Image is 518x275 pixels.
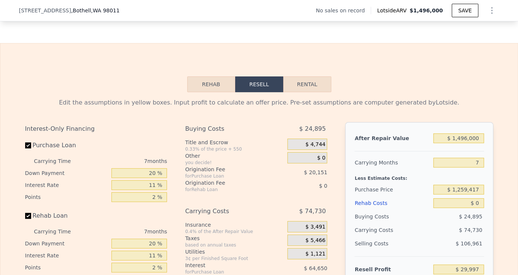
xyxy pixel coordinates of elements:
span: $ 0 [317,155,325,161]
span: $ 74,730 [459,227,482,233]
div: After Repair Value [354,132,430,145]
div: Insurance [185,221,284,229]
div: Buying Costs [185,122,269,136]
input: Purchase Loan [25,142,31,148]
div: for Purchase Loan [185,173,269,179]
div: based on annual taxes [185,242,284,248]
span: $ 74,730 [299,205,326,218]
span: $ 24,895 [299,122,326,136]
div: Points [25,262,109,274]
span: , Bothell [71,7,120,14]
div: 3¢ per Finished Square Foot [185,256,284,262]
span: $ 1,121 [305,251,325,257]
button: Rental [283,76,331,92]
span: $ 5,466 [305,237,325,244]
div: No sales on record [316,7,371,14]
div: Origination Fee [185,166,269,173]
div: Carrying Time [34,155,83,167]
span: , WA 98011 [91,7,120,13]
button: Rehab [187,76,235,92]
span: $ 64,650 [304,265,327,271]
div: Carrying Costs [185,205,269,218]
span: $ 106,961 [455,241,482,247]
div: Purchase Price [354,183,430,196]
button: Show Options [484,3,499,18]
div: Buying Costs [354,210,430,223]
span: $ 0 [319,183,327,189]
div: Taxes [185,235,284,242]
div: Points [25,191,109,203]
div: Rehab Costs [354,196,430,210]
div: Carrying Time [34,226,83,238]
div: for Rehab Loan [185,187,269,193]
div: 7 months [86,226,167,238]
div: Interest [185,262,269,269]
div: 7 months [86,155,167,167]
div: Origination Fee [185,179,269,187]
div: 0.33% of the price + 550 [185,146,284,152]
div: Selling Costs [354,237,430,250]
div: Other [185,152,284,160]
div: Interest-Only Financing [25,122,167,136]
div: Interest Rate [25,179,109,191]
button: SAVE [452,4,478,17]
span: $ 20,151 [304,169,327,175]
label: Purchase Loan [25,139,109,152]
div: Utilities [185,248,284,256]
span: $1,496,000 [410,7,443,13]
div: Less Estimate Costs: [354,169,483,183]
div: Title and Escrow [185,139,284,146]
div: Edit the assumptions in yellow boxes. Input profit to calculate an offer price. Pre-set assumptio... [25,98,493,107]
div: Down Payment [25,238,109,250]
span: $ 3,491 [305,224,325,230]
div: for Purchase Loan [185,269,269,275]
input: Rehab Loan [25,213,31,219]
label: Rehab Loan [25,209,109,223]
div: Carrying Months [354,156,430,169]
div: 0.4% of the After Repair Value [185,229,284,235]
span: [STREET_ADDRESS] [19,7,71,14]
span: Lotside ARV [377,7,409,14]
span: $ 4,744 [305,141,325,148]
div: Carrying Costs [354,223,401,237]
span: $ 24,895 [459,214,482,220]
div: Interest Rate [25,250,109,262]
button: Resell [235,76,283,92]
div: Down Payment [25,167,109,179]
div: you decide! [185,160,284,166]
